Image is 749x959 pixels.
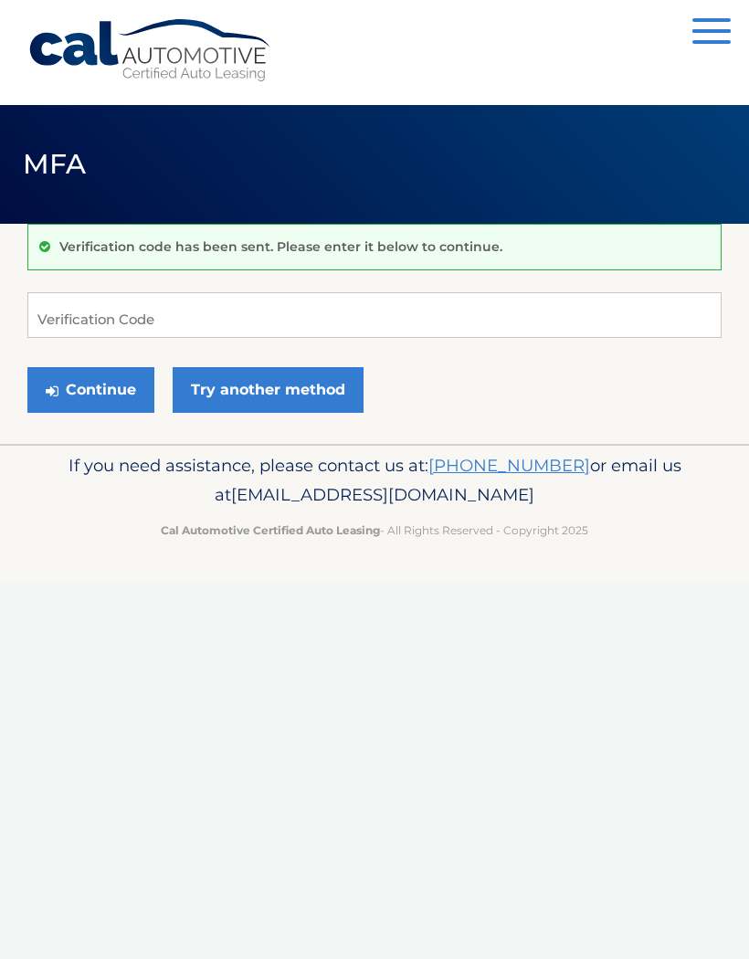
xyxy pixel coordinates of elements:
[173,367,364,413] a: Try another method
[692,18,731,48] button: Menu
[161,523,380,537] strong: Cal Automotive Certified Auto Leasing
[23,147,87,181] span: MFA
[27,18,274,83] a: Cal Automotive
[59,238,502,255] p: Verification code has been sent. Please enter it below to continue.
[27,367,154,413] button: Continue
[27,292,722,338] input: Verification Code
[428,455,590,476] a: [PHONE_NUMBER]
[27,451,722,510] p: If you need assistance, please contact us at: or email us at
[231,484,534,505] span: [EMAIL_ADDRESS][DOMAIN_NAME]
[27,521,722,540] p: - All Rights Reserved - Copyright 2025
